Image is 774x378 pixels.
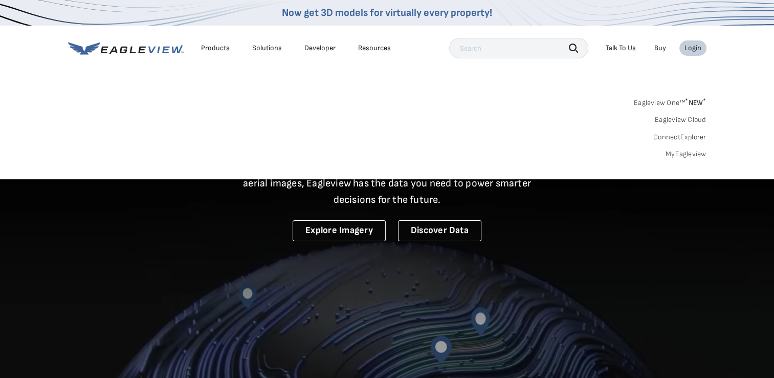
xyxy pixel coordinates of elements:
[685,98,706,107] span: NEW
[304,44,336,53] a: Developer
[293,220,386,241] a: Explore Imagery
[634,95,706,107] a: Eagleview One™*NEW*
[398,220,481,241] a: Discover Data
[606,44,636,53] div: Talk To Us
[653,133,706,142] a: ConnectExplorer
[449,38,588,58] input: Search
[666,150,706,159] a: MyEagleview
[282,7,492,19] a: Now get 3D models for virtually every property!
[654,44,666,53] a: Buy
[655,115,706,124] a: Eagleview Cloud
[201,44,230,53] div: Products
[358,44,391,53] div: Resources
[252,44,282,53] div: Solutions
[231,159,544,208] p: A new era starts here. Built on more than 3.5 billion high-resolution aerial images, Eagleview ha...
[684,44,701,53] div: Login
